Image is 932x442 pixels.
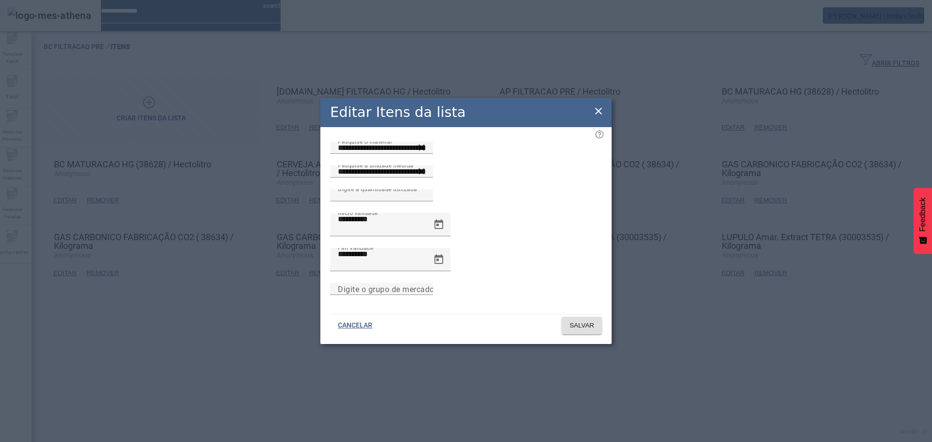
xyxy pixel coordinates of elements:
[338,142,425,154] input: Number
[338,284,444,294] mat-label: Digite o grupo de mercadoria
[562,317,602,334] button: SALVAR
[914,188,932,254] button: Feedback - Mostrar pesquisa
[338,166,425,178] input: Number
[569,321,594,330] span: SALVAR
[338,244,373,251] mat-label: Fim validade
[338,185,417,192] mat-label: Digite a quantidade utilizada
[427,213,450,236] button: Open calendar
[330,317,380,334] button: CANCELAR
[338,138,392,145] mat-label: Pesquise o material
[338,321,372,330] span: CANCELAR
[918,197,927,231] span: Feedback
[427,248,450,271] button: Open calendar
[330,102,466,123] h2: Editar Itens da lista
[338,162,414,168] mat-label: Pesquise a unidade medida
[338,209,378,216] mat-label: Início validade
